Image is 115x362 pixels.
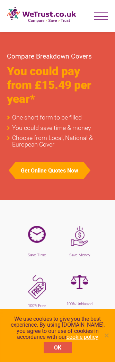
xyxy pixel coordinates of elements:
h5: Save Time [21,253,53,258]
span: Compare [7,52,34,60]
span: Breakdown Covers [36,52,92,60]
li: One short form to be filled [7,114,108,121]
img: new-logo.png [7,7,76,23]
li: Choose from Local, National & European Cover [7,135,108,148]
h5: Save Money [63,253,96,258]
li: You could save time & money [7,125,108,131]
img: free-purple.png [28,275,46,299]
button: Get Online Quotes Now [16,162,83,179]
img: save-money.png [71,226,88,246]
h5: 100% Unbiased [63,302,96,307]
span: No [103,332,110,339]
a: cookie policy [67,334,98,340]
img: wall-clock.png [28,226,46,243]
img: Unbiased-purple.png [71,275,88,290]
h1: You could pay from £15.49 per year* [7,64,108,106]
span: We use cookies to give you the best experience. By using [DOMAIN_NAME], you agree to our use of c... [7,316,108,340]
button: OK [44,342,72,353]
h5: 100% Free [21,303,53,308]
